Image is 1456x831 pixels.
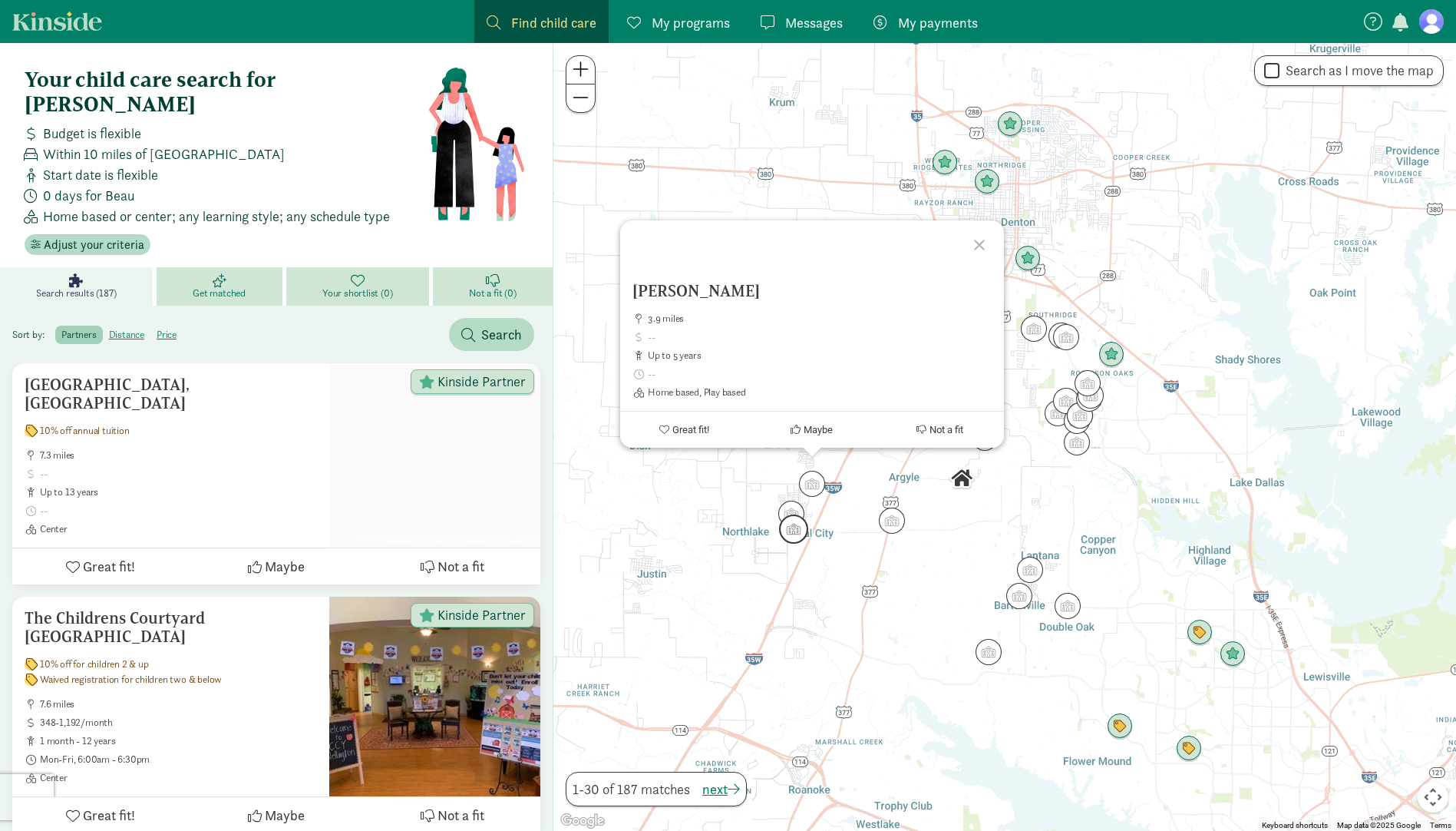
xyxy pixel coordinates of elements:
[103,326,150,344] label: distance
[150,326,183,344] label: price
[386,534,537,544] a: [GEOGRAPHIC_DATA], [GEOGRAPHIC_DATA]
[620,412,748,448] button: Great fit!
[1058,402,1096,440] div: Click to see details
[926,144,964,182] div: Click to see details
[12,548,188,584] button: Great fit!
[1430,821,1451,829] a: Terms (opens in new tab)
[25,376,317,412] h5: [GEOGRAPHIC_DATA], [GEOGRAPHIC_DATA]
[193,287,246,300] span: Get matched
[40,658,149,670] span: 10% off for children 2 & up
[36,287,116,300] span: Search results (187)
[652,12,730,33] span: My programs
[702,779,740,800] button: next
[481,324,522,345] span: Search
[83,805,135,826] span: Great fit!
[1092,336,1131,374] div: Click to see details
[1170,730,1208,768] div: Click to see details
[876,412,1004,448] button: Not a fit
[43,123,141,144] span: Budget is flexible
[968,163,1006,201] div: Click to see details
[43,164,158,185] span: Start date is flexible
[188,548,364,584] button: Maybe
[511,12,596,33] span: Find child care
[1101,707,1139,746] div: Click to see details
[1048,587,1087,625] div: Click to see details
[969,633,1008,671] div: Click to see details
[557,811,608,831] img: Google
[365,548,540,584] button: Not a fit
[286,267,433,306] a: Your shortlist (0)
[672,424,709,435] span: Great fit!
[898,12,978,33] span: My payments
[1047,382,1085,420] div: Click to see details
[433,267,553,306] a: Not a fit (0)
[40,717,317,729] span: 348-1,192/month
[25,234,150,256] button: Adjust your criteria
[40,735,317,747] span: 1 month - 12 years
[55,326,102,344] label: partners
[773,508,814,550] div: Click to see details
[648,313,992,325] span: 3.9 miles
[40,425,130,437] span: 10% off annual tuition
[804,424,833,435] span: Maybe
[43,206,390,227] span: Home based or center; any learning style; any schedule type
[772,495,811,533] div: Click to see details
[83,556,135,577] span: Great fit!
[557,811,608,831] a: Open this area in Google Maps (opens a new window)
[44,236,144,254] span: Adjust your criteria
[1011,551,1049,589] div: Click to see details
[1418,782,1448,813] button: Map camera controls
[40,523,317,535] span: Center
[873,502,911,540] div: Click to see details
[1262,820,1328,831] button: Keyboard shortcuts
[1047,318,1085,356] div: Click to see details
[648,386,992,399] span: Home based, Play based
[1180,614,1219,652] div: Click to see details
[265,805,305,826] span: Maybe
[40,698,317,710] span: 7.6 miles
[1068,364,1107,402] div: Click to see details
[40,772,317,784] span: Center
[1038,394,1077,432] div: Click to see details
[437,805,484,826] span: Not a fit
[12,12,102,31] a: Kinside
[1042,316,1081,355] div: Click to see details
[40,449,317,462] span: 7.3 miles
[929,424,963,435] span: Not a fit
[648,349,992,362] span: up to 5 years
[449,318,534,351] button: Search
[632,282,992,300] h5: [PERSON_NAME]
[40,486,317,498] span: up to 13 years
[40,753,317,766] span: Mon-Fri, 6:00am - 6:30pm
[991,105,1029,144] div: Click to see details
[1015,310,1053,348] div: Click to see details
[40,674,222,686] span: Waived registration for children two & below
[1009,240,1047,278] div: Click to see details
[437,608,526,622] span: Kinside Partner
[943,459,981,498] div: Click to see details
[785,12,843,33] span: Messages
[437,375,526,389] span: Kinside Partner
[25,68,428,117] h4: Your child care search for [PERSON_NAME]
[1279,61,1434,80] label: Search as I move the map
[355,530,540,548] span: Photo by
[748,412,877,448] button: Maybe
[1061,396,1099,435] div: Click to see details
[1058,423,1096,462] div: Click to see details
[469,287,516,300] span: Not a fit (0)
[12,328,53,341] span: Sort by:
[1213,635,1252,674] div: Click to see details
[573,779,690,800] span: 1-30 of 187 matches
[322,287,392,300] span: Your shortlist (0)
[265,556,305,577] span: Maybe
[43,185,134,206] span: 0 days for Beau
[1337,821,1421,829] span: Map data ©2025 Google
[157,267,286,306] a: Get matched
[25,609,317,646] h5: The Childrens Courtyard [GEOGRAPHIC_DATA]
[1000,577,1038,615] div: Click to see details
[43,144,285,164] span: Within 10 miles of [GEOGRAPHIC_DATA]
[793,465,831,503] div: Click to see details
[437,556,484,577] span: Not a fit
